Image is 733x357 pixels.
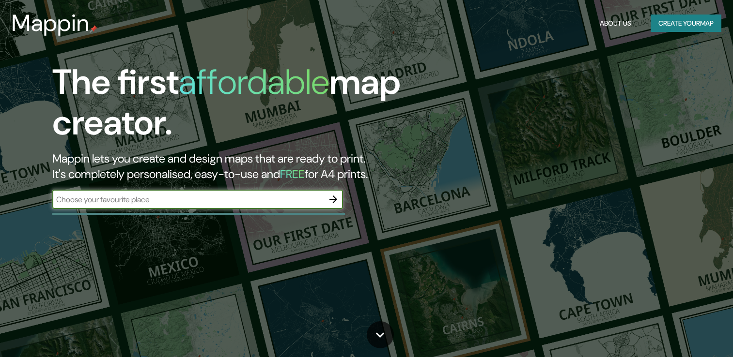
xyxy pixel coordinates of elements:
h1: affordable [179,59,329,104]
h1: The first map creator. [52,62,419,151]
button: About Us [596,15,635,32]
h3: Mappin [12,10,90,37]
h2: Mappin lets you create and design maps that are ready to print. It's completely personalised, eas... [52,151,419,182]
button: Create yourmap [651,15,721,32]
img: mappin-pin [90,25,97,33]
input: Choose your favourite place [52,194,324,205]
h5: FREE [280,166,305,181]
